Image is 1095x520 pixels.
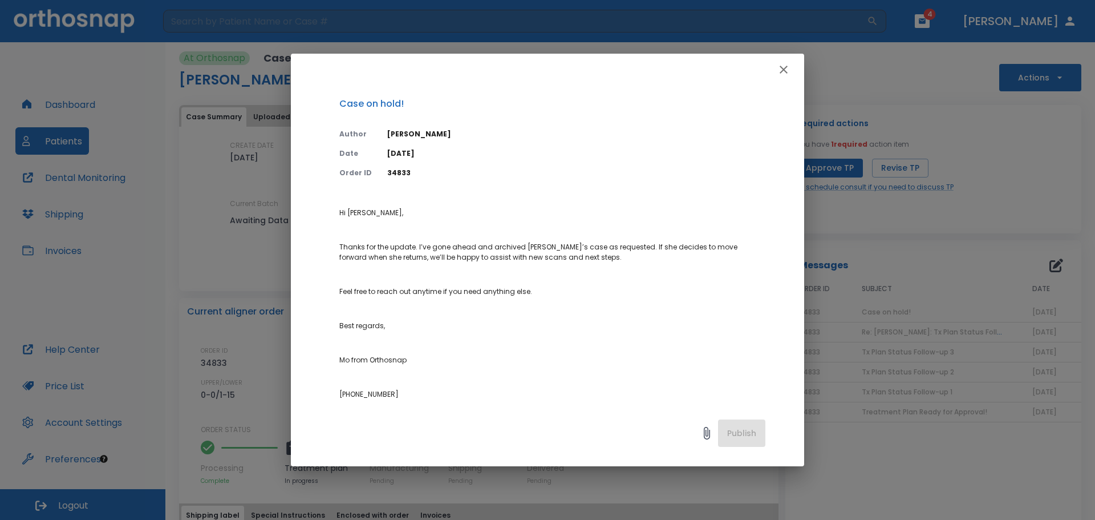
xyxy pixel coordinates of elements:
p: Mo from Orthosnap [339,355,765,365]
p: Feel free to reach out anytime if you need anything else. [339,287,765,297]
p: Best regards, [339,321,765,331]
p: Hi [PERSON_NAME], [339,208,765,218]
p: Case on hold! [339,97,765,111]
p: [DATE] [387,148,765,159]
p: [PERSON_NAME] [387,129,765,139]
p: [PHONE_NUMBER] [339,389,765,400]
p: Author [339,129,374,139]
p: 34833 [387,168,765,178]
p: Thanks for the update. I’ve gone ahead and archived [PERSON_NAME]’s case as requested. If she dec... [339,242,765,263]
p: Date [339,148,374,159]
p: Order ID [339,168,374,178]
